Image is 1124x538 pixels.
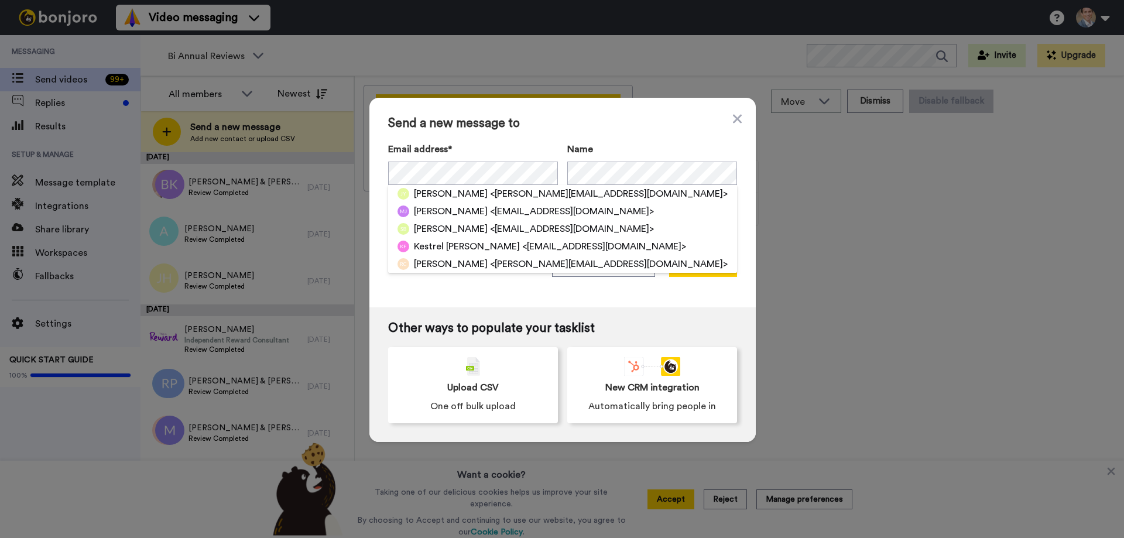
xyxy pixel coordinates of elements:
span: Upload CSV [447,381,499,395]
span: Name [567,142,593,156]
span: Automatically bring people in [588,399,716,413]
span: <[PERSON_NAME][EMAIL_ADDRESS][DOMAIN_NAME]> [490,187,728,201]
img: jy.png [397,188,409,200]
span: [PERSON_NAME] [414,222,488,236]
div: animation [624,357,680,376]
span: [PERSON_NAME] [414,257,488,271]
img: mj.png [397,205,409,217]
span: <[EMAIL_ADDRESS][DOMAIN_NAME]> [522,239,686,253]
span: <[PERSON_NAME][EMAIL_ADDRESS][DOMAIN_NAME]> [490,257,728,271]
span: [PERSON_NAME] [414,187,488,201]
span: Kestrel [PERSON_NAME] [414,239,520,253]
img: kf.png [397,241,409,252]
span: Send a new message to [388,116,737,131]
span: One off bulk upload [430,399,516,413]
img: rc.png [397,258,409,270]
span: <[EMAIL_ADDRESS][DOMAIN_NAME]> [490,222,654,236]
span: [PERSON_NAME] [414,204,488,218]
img: csv-grey.png [466,357,480,376]
img: sb.png [397,223,409,235]
span: New CRM integration [605,381,700,395]
span: Other ways to populate your tasklist [388,321,737,335]
label: Email address* [388,142,558,156]
span: <[EMAIL_ADDRESS][DOMAIN_NAME]> [490,204,654,218]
